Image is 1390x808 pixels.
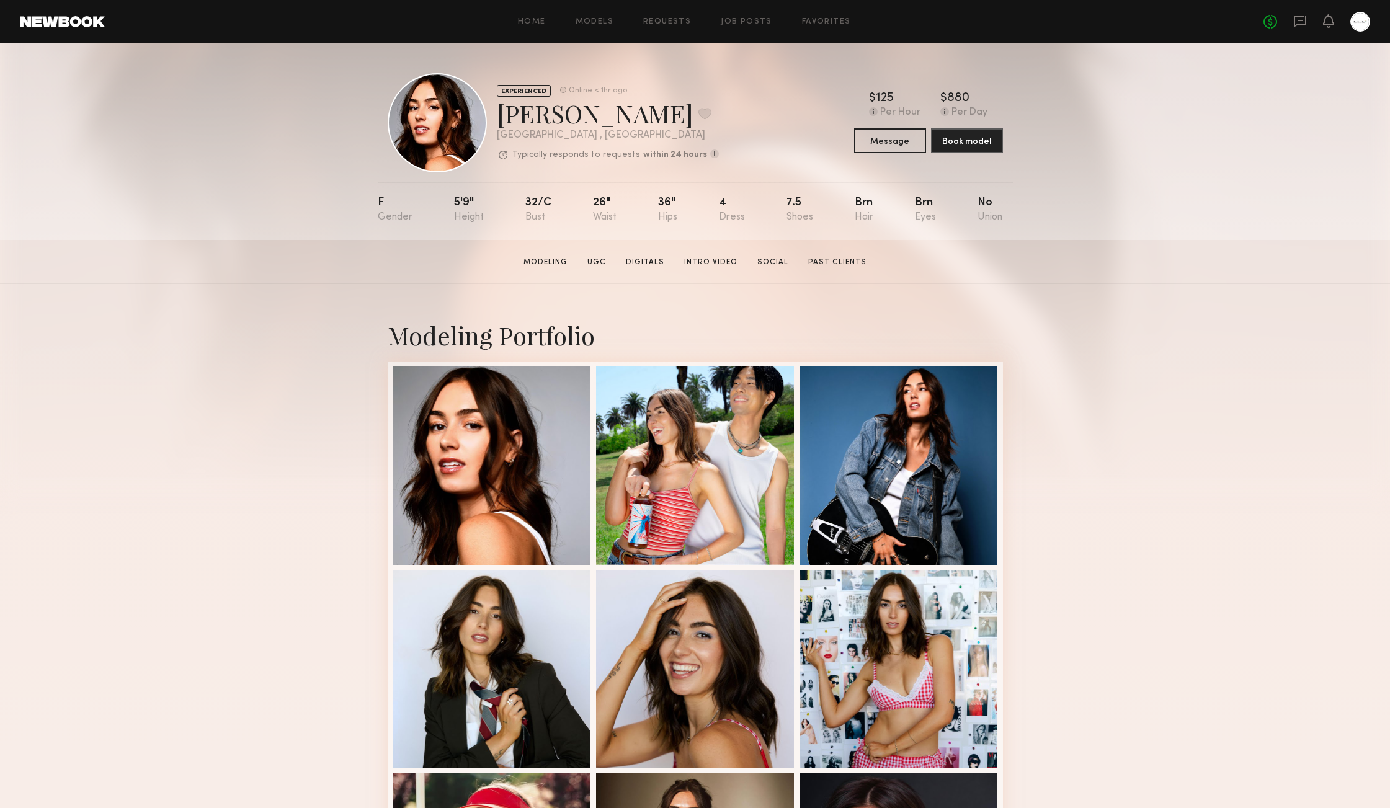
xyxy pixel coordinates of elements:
[518,18,546,26] a: Home
[643,151,707,159] b: within 24 hours
[978,197,1002,223] div: No
[497,85,551,97] div: EXPERIENCED
[931,128,1003,153] button: Book model
[854,128,926,153] button: Message
[497,97,719,130] div: [PERSON_NAME]
[786,197,813,223] div: 7.5
[497,130,719,141] div: [GEOGRAPHIC_DATA] , [GEOGRAPHIC_DATA]
[519,257,572,268] a: Modeling
[880,107,920,118] div: Per Hour
[512,151,640,159] p: Typically responds to requests
[947,92,969,105] div: 880
[876,92,894,105] div: 125
[569,87,627,95] div: Online < 1hr ago
[951,107,987,118] div: Per Day
[803,257,871,268] a: Past Clients
[388,319,1003,352] div: Modeling Portfolio
[752,257,793,268] a: Social
[855,197,873,223] div: Brn
[643,18,691,26] a: Requests
[454,197,484,223] div: 5'9"
[915,197,936,223] div: Brn
[721,18,772,26] a: Job Posts
[576,18,613,26] a: Models
[869,92,876,105] div: $
[593,197,617,223] div: 26"
[940,92,947,105] div: $
[525,197,551,223] div: 32/c
[802,18,851,26] a: Favorites
[719,197,745,223] div: 4
[658,197,677,223] div: 36"
[378,197,412,223] div: F
[621,257,669,268] a: Digitals
[582,257,611,268] a: UGC
[679,257,742,268] a: Intro Video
